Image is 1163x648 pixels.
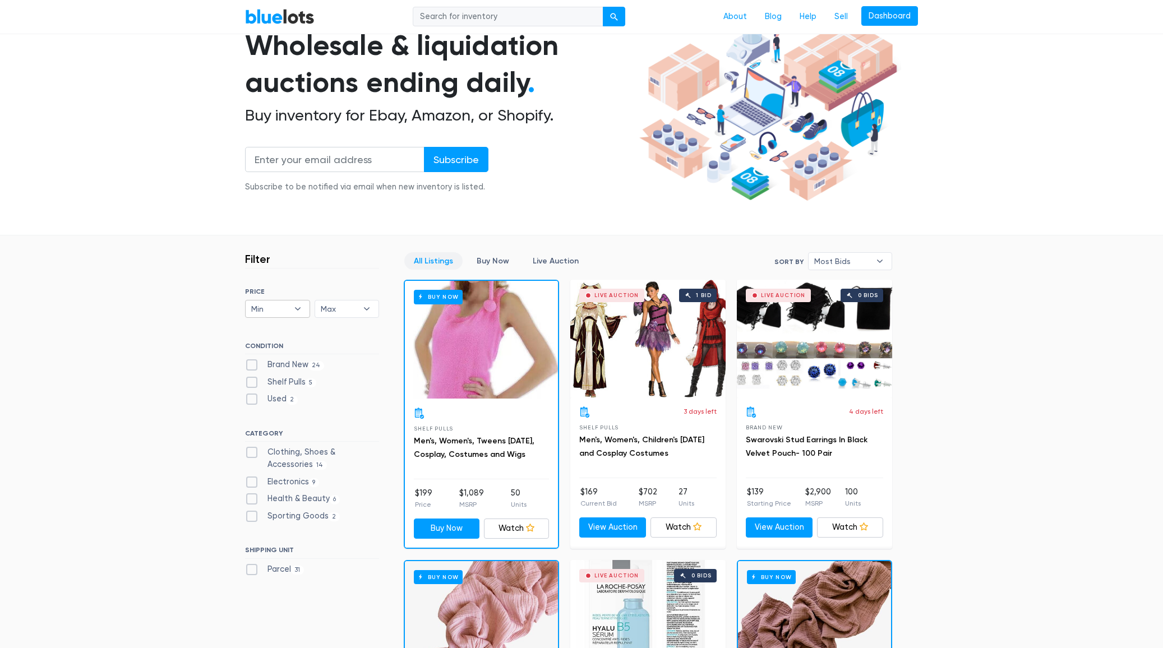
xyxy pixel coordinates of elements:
a: Live Auction 0 bids [737,280,892,397]
p: MSRP [805,498,831,508]
label: Electronics [245,476,319,488]
p: MSRP [459,499,484,510]
div: Subscribe to be notified via email when new inventory is listed. [245,181,488,193]
a: Buy Now [414,519,479,539]
div: Live Auction [594,573,639,578]
p: 3 days left [684,406,717,416]
b: ▾ [286,300,310,317]
label: Parcel [245,563,304,576]
div: 0 bids [691,573,712,578]
input: Search for inventory [413,7,603,27]
a: Sell [825,6,857,27]
span: 9 [309,478,319,487]
img: hero-ee84e7d0318cb26816c560f6b4441b76977f77a177738b4e94f68c95b2b83dbb.png [635,2,901,206]
span: . [528,66,535,99]
span: 14 [313,461,327,470]
span: 31 [291,566,304,575]
b: ▾ [868,253,892,270]
a: View Auction [579,517,646,538]
p: 4 days left [849,406,883,416]
h6: Buy Now [414,570,463,584]
span: 5 [306,378,316,387]
h6: CONDITION [245,342,379,354]
a: Men's, Women's, Tweens [DATE], Cosplay, Costumes and Wigs [414,436,534,459]
a: BlueLots [245,8,315,25]
li: 50 [511,487,527,510]
a: Help [791,6,825,27]
a: Live Auction [523,252,588,270]
li: $702 [639,486,657,508]
a: View Auction [746,517,813,538]
div: 0 bids [858,293,878,298]
h6: SHIPPING UNIT [245,546,379,558]
div: 1 bid [696,293,711,298]
h1: Wholesale & liquidation auctions ending daily [245,27,635,101]
h6: PRICE [245,288,379,295]
div: Live Auction [761,293,805,298]
a: About [714,6,756,27]
li: 27 [679,486,694,508]
input: Enter your email address [245,147,424,172]
label: Clothing, Shoes & Accessories [245,446,379,470]
a: Swarovski Stud Earrings In Black Velvet Pouch- 100 Pair [746,435,867,458]
a: Watch [484,519,550,539]
span: Shelf Pulls [414,425,453,432]
p: Starting Price [747,498,791,508]
p: MSRP [639,498,657,508]
p: Units [679,498,694,508]
li: $199 [415,487,432,510]
p: Units [511,499,527,510]
a: Dashboard [861,6,918,26]
a: All Listings [404,252,463,270]
a: Buy Now [405,281,558,399]
h6: Buy Now [747,570,796,584]
li: $169 [580,486,617,508]
span: 6 [330,495,340,504]
a: Men's, Women's, Children's [DATE] and Cosplay Costumes [579,435,704,458]
h2: Buy inventory for Ebay, Amazon, or Shopify. [245,106,635,125]
h6: Buy Now [414,290,463,304]
span: Max [321,300,358,317]
a: Watch [817,517,884,538]
span: 2 [287,396,298,405]
div: Live Auction [594,293,639,298]
span: Brand New [746,424,782,431]
p: Units [845,498,861,508]
a: Watch [650,517,717,538]
span: Shelf Pulls [579,424,619,431]
p: Price [415,499,432,510]
li: 100 [845,486,861,508]
a: Blog [756,6,791,27]
h6: CATEGORY [245,429,379,442]
li: $1,089 [459,487,484,510]
span: 24 [308,361,324,370]
span: 2 [329,512,340,521]
h3: Filter [245,252,270,266]
span: Min [251,300,288,317]
input: Subscribe [424,147,488,172]
label: Sort By [774,257,804,267]
li: $2,900 [805,486,831,508]
label: Brand New [245,359,324,371]
a: Live Auction 1 bid [570,280,726,397]
span: Most Bids [814,253,870,270]
b: ▾ [355,300,379,317]
label: Used [245,393,298,405]
label: Health & Beauty [245,493,340,505]
label: Shelf Pulls [245,376,316,388]
a: Buy Now [467,252,519,270]
p: Current Bid [580,498,617,508]
li: $139 [747,486,791,508]
label: Sporting Goods [245,510,340,522]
